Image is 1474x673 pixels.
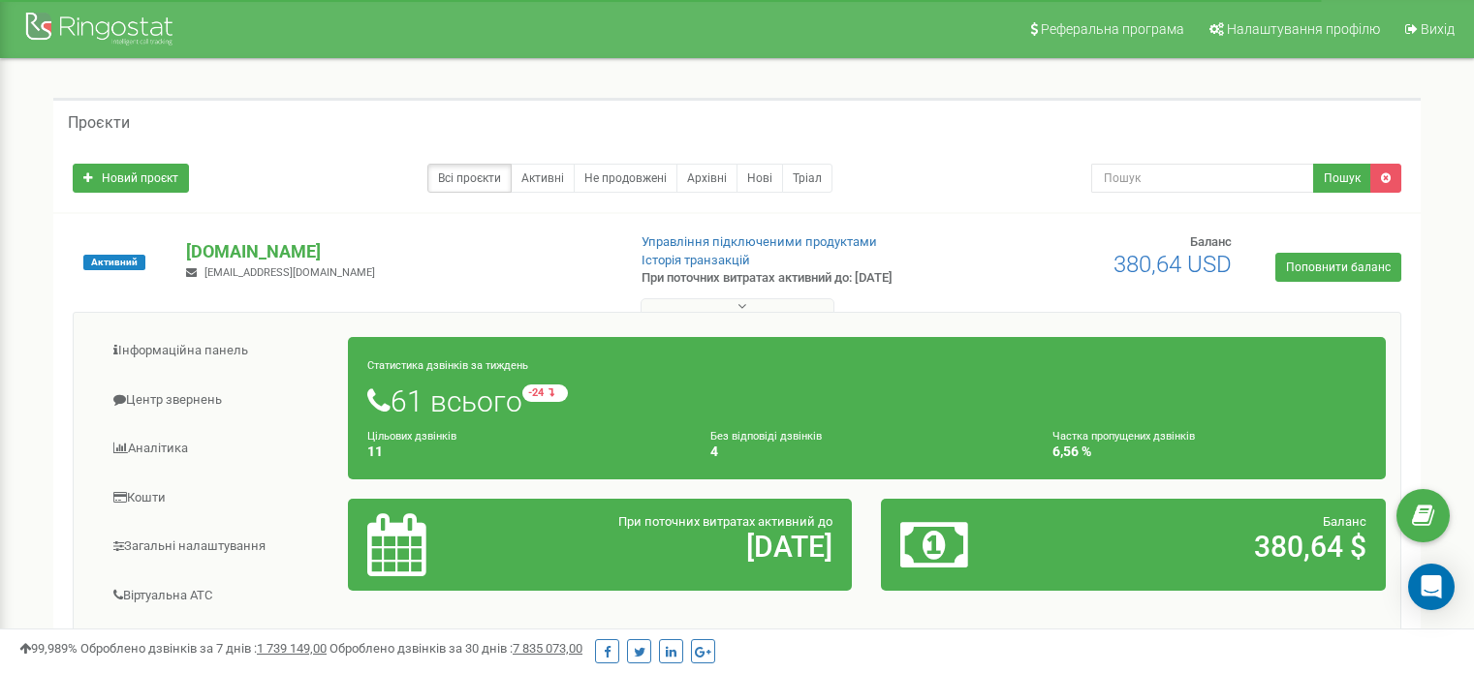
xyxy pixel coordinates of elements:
[68,114,130,132] h5: Проєкти
[1408,564,1455,610] div: Open Intercom Messenger
[367,444,681,459] h4: 11
[642,253,750,267] a: Історія транзакцій
[1227,21,1380,37] span: Налаштування профілю
[1066,531,1366,563] h2: 380,64 $
[1091,164,1314,193] input: Пошук
[513,641,582,656] u: 7 835 073,00
[642,234,877,249] a: Управління підключеними продуктами
[522,384,568,402] small: -24
[1421,21,1455,37] span: Вихід
[19,641,78,656] span: 99,989%
[782,164,832,193] a: Тріал
[642,269,952,288] p: При поточних витратах активний до: [DATE]
[1323,514,1366,529] span: Баланс
[329,641,582,656] span: Оброблено дзвінків за 30 днів :
[73,164,189,193] a: Новий проєкт
[618,514,832,529] span: При поточних витратах активний до
[1052,444,1366,459] h4: 6,56 %
[1113,251,1232,278] span: 380,64 USD
[1275,253,1401,282] a: Поповнити баланс
[511,164,575,193] a: Активні
[367,359,528,372] small: Статистика дзвінків за тиждень
[257,641,327,656] u: 1 739 149,00
[88,377,349,424] a: Центр звернень
[88,327,349,375] a: Інформаційна панель
[83,255,145,270] span: Активний
[1190,234,1232,249] span: Баланс
[88,523,349,570] a: Загальні налаштування
[1313,164,1371,193] button: Пошук
[710,430,822,443] small: Без відповіді дзвінків
[676,164,737,193] a: Архівні
[80,641,327,656] span: Оброблено дзвінків за 7 днів :
[88,425,349,473] a: Аналiтика
[88,474,349,522] a: Кошти
[737,164,783,193] a: Нові
[574,164,677,193] a: Не продовжені
[367,430,456,443] small: Цільових дзвінків
[204,266,375,279] span: [EMAIL_ADDRESS][DOMAIN_NAME]
[427,164,512,193] a: Всі проєкти
[1041,21,1184,37] span: Реферальна програма
[1052,430,1195,443] small: Частка пропущених дзвінків
[367,384,1366,417] h1: 61 всього
[88,572,349,620] a: Віртуальна АТС
[88,621,349,668] a: Наскрізна аналітика
[532,531,832,563] h2: [DATE]
[186,239,610,264] p: [DOMAIN_NAME]
[710,444,1024,459] h4: 4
